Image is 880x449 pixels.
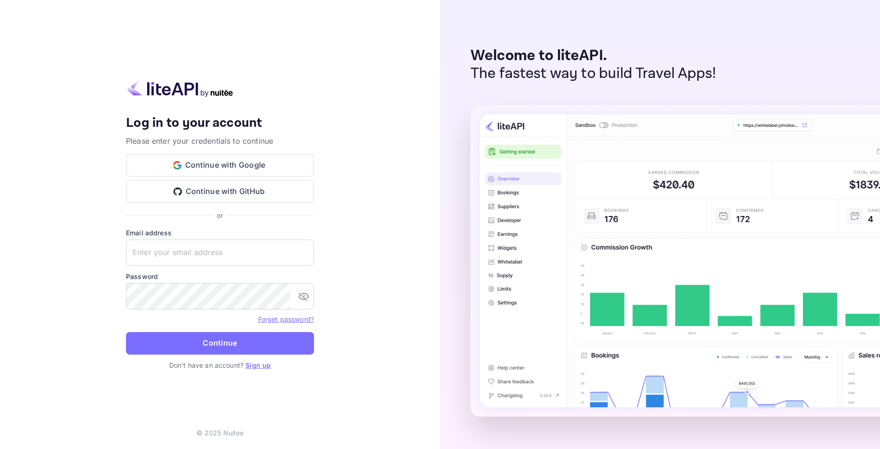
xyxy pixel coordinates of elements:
[126,240,314,266] input: Enter your email address
[126,360,314,370] p: Don't have an account?
[126,228,314,238] label: Email address
[126,332,314,355] button: Continue
[126,271,314,281] label: Password
[245,361,271,369] a: Sign up
[126,79,234,97] img: liteapi
[294,287,313,306] button: toggle password visibility
[217,210,223,220] p: or
[258,315,314,323] a: Forget password?
[126,180,314,203] button: Continue with GitHub
[126,135,314,147] p: Please enter your credentials to continue
[126,115,314,132] h4: Log in to your account
[471,65,716,83] p: The fastest way to build Travel Apps!
[258,314,314,324] a: Forget password?
[196,428,244,438] p: © 2025 Nuitee
[126,154,314,177] button: Continue with Google
[471,47,716,65] p: Welcome to liteAPI.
